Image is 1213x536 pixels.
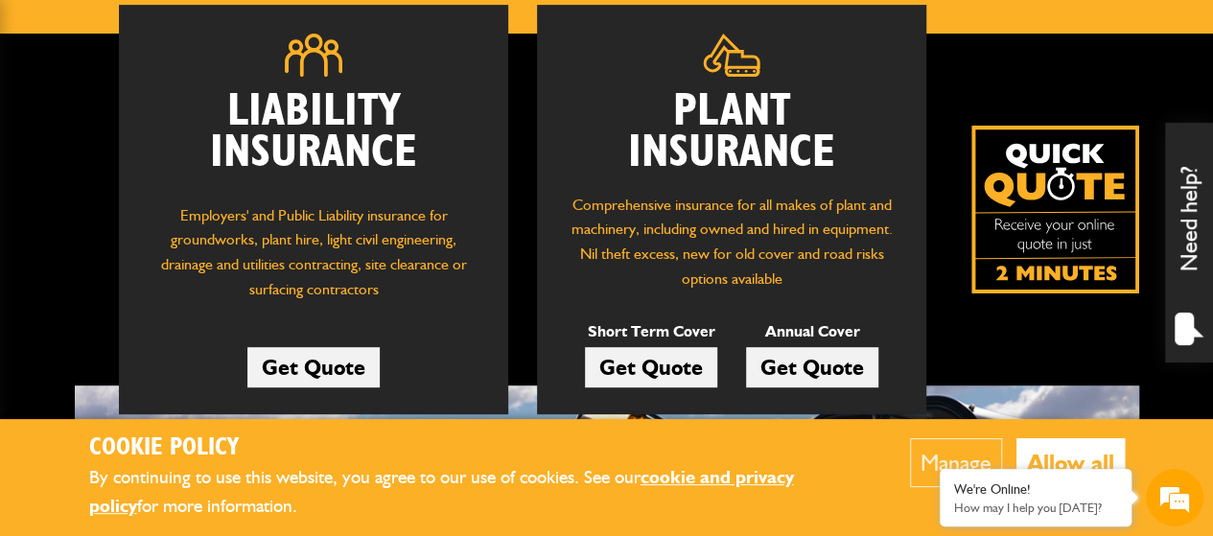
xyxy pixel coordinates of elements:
[89,463,851,522] p: By continuing to use this website, you agree to our use of cookies. See our for more information.
[25,347,350,414] textarea: Type your message and hit 'Enter'
[566,193,898,291] p: Comprehensive insurance for all makes of plant and machinery, including owned and hired in equipm...
[100,107,322,132] div: Chat with us now
[566,91,898,174] h2: Plant Insurance
[148,91,479,184] h2: Liability Insurance
[954,481,1117,498] div: We're Online!
[89,433,851,463] h2: Cookie Policy
[33,106,81,133] img: d_20077148190_company_1631870298795_20077148190
[910,438,1002,487] button: Manage
[1165,123,1213,362] div: Need help?
[585,319,717,344] p: Short Term Cover
[315,10,361,56] div: Minimize live chat window
[971,126,1139,293] img: Quick Quote
[746,347,878,387] a: Get Quote
[25,234,350,276] input: Enter your email address
[25,177,350,220] input: Enter your last name
[971,126,1139,293] a: Get your insurance quote isn just 2-minutes
[954,501,1117,515] p: How may I help you today?
[89,466,794,518] a: cookie and privacy policy
[148,203,479,312] p: Employers' and Public Liability insurance for groundworks, plant hire, light civil engineering, d...
[25,291,350,333] input: Enter your phone number
[247,347,380,387] a: Get Quote
[746,319,878,344] p: Annual Cover
[261,410,348,436] em: Start Chat
[1016,438,1125,487] button: Allow all
[585,347,717,387] a: Get Quote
